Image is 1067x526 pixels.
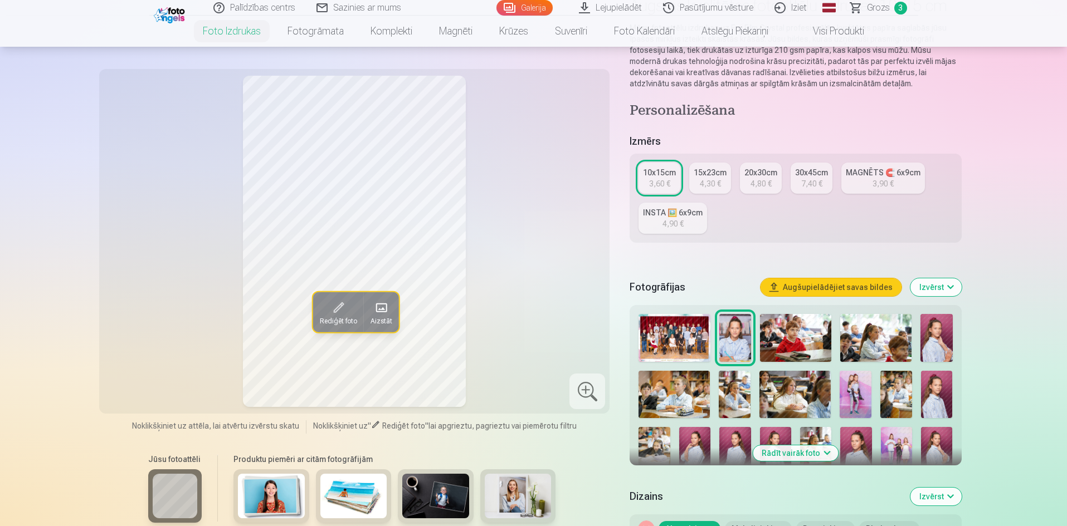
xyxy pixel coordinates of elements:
a: Magnēti [426,16,486,47]
span: 3 [894,2,907,14]
div: 10x15cm [643,167,676,178]
div: MAGNĒTS 🧲 6x9cm [846,167,920,178]
p: Mūsu fotoattēlu izdrukas uz Fuji Film Crystal profesionālās kvalitātes papīra saglabās jūsu īpašo... [630,22,961,89]
div: 30x45cm [795,167,828,178]
a: 15x23cm4,30 € [689,163,731,194]
div: 20x30cm [744,167,777,178]
img: /fa1 [154,4,188,23]
h6: Jūsu fotoattēli [148,454,202,465]
h6: Produktu piemēri ar citām fotogrāfijām [229,454,560,465]
a: Suvenīri [542,16,601,47]
div: 4,80 € [751,178,772,189]
a: Krūzes [486,16,542,47]
a: Komplekti [357,16,426,47]
span: Rediģēt foto [319,317,357,326]
span: " [368,421,371,430]
h5: Izmērs [630,134,961,149]
span: Rediģēt foto [382,421,425,430]
span: Noklikšķiniet uz attēla, lai atvērtu izvērstu skatu [132,420,299,431]
button: Aizstāt [363,292,398,332]
a: Atslēgu piekariņi [688,16,782,47]
a: 20x30cm4,80 € [740,163,782,194]
h5: Dizains [630,489,901,504]
button: Rediģēt foto [313,292,363,332]
div: 15x23cm [694,167,727,178]
a: Foto izdrukas [189,16,274,47]
div: 4,30 € [700,178,721,189]
button: Izvērst [910,488,962,505]
span: Grozs [867,1,890,14]
span: Noklikšķiniet uz [313,421,368,430]
a: Visi produkti [782,16,878,47]
div: INSTA 🖼️ 6x9cm [643,207,703,218]
button: Izvērst [910,278,962,296]
div: 4,90 € [662,218,684,229]
span: " [425,421,428,430]
a: 30x45cm7,40 € [791,163,832,194]
div: 7,40 € [801,178,822,189]
a: 10x15cm3,60 € [639,163,680,194]
span: lai apgrieztu, pagrieztu vai piemērotu filtru [428,421,577,430]
span: Aizstāt [370,317,392,326]
h4: Personalizēšana [630,102,961,120]
button: Rādīt vairāk foto [753,445,838,461]
a: Fotogrāmata [274,16,357,47]
button: Augšupielādējiet savas bildes [761,278,902,296]
a: MAGNĒTS 🧲 6x9cm3,90 € [841,163,925,194]
a: Foto kalendāri [601,16,688,47]
h5: Fotogrāfijas [630,279,751,295]
a: INSTA 🖼️ 6x9cm4,90 € [639,203,707,234]
div: 3,60 € [649,178,670,189]
div: 3,90 € [873,178,894,189]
